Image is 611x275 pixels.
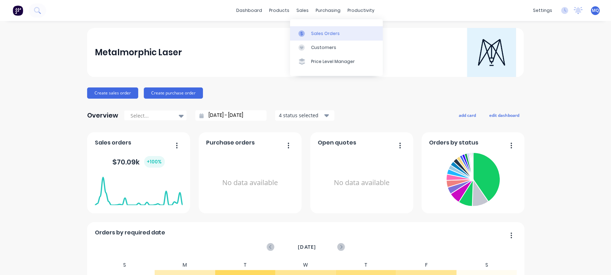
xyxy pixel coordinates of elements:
[454,111,480,120] button: add card
[529,5,556,16] div: settings
[275,260,336,270] div: W
[318,150,406,216] div: No data available
[13,5,23,16] img: Factory
[344,5,378,16] div: productivity
[95,45,182,59] div: Metalmorphic Laser
[318,139,357,147] span: Open quotes
[290,41,383,55] a: Customers
[155,260,215,270] div: M
[311,30,340,37] div: Sales Orders
[279,112,323,119] div: 4 status selected
[485,111,524,120] button: edit dashboard
[312,5,344,16] div: purchasing
[275,110,335,121] button: 4 status selected
[113,156,165,168] div: $ 70.09k
[592,7,599,14] span: MQ
[206,150,294,216] div: No data available
[298,243,316,251] span: [DATE]
[467,28,516,77] img: Metalmorphic Laser
[457,260,517,270] div: S
[215,260,276,270] div: T
[266,5,293,16] div: products
[290,55,383,69] a: Price Level Manager
[95,139,131,147] span: Sales orders
[144,156,165,168] div: + 100 %
[233,5,266,16] a: dashboard
[311,58,355,65] div: Price Level Manager
[311,44,336,51] div: Customers
[206,139,255,147] span: Purchase orders
[87,108,118,122] div: Overview
[87,87,138,99] button: Create sales order
[290,26,383,40] a: Sales Orders
[293,5,312,16] div: sales
[336,260,396,270] div: T
[94,260,155,270] div: S
[429,139,479,147] span: Orders by status
[396,260,457,270] div: F
[144,87,203,99] button: Create purchase order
